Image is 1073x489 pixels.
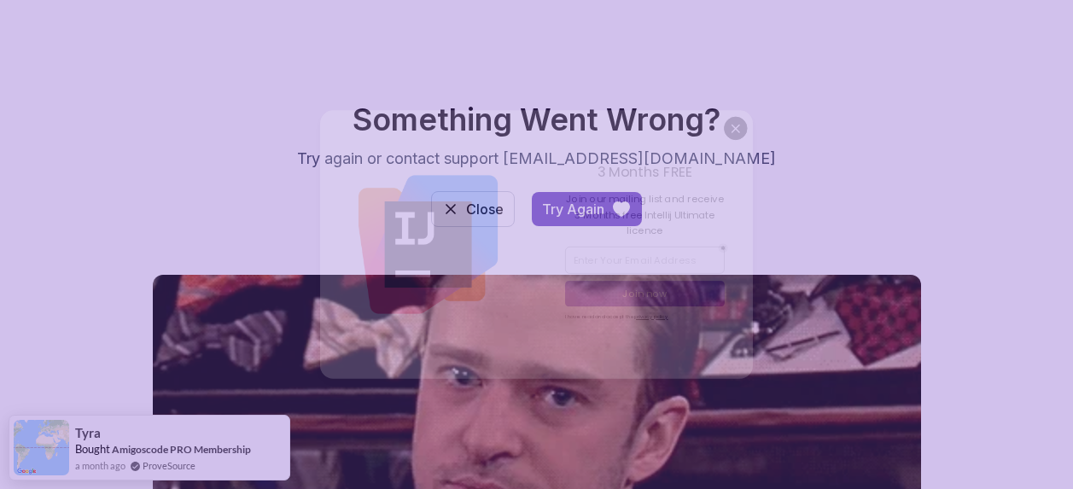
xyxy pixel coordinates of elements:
span: Tyra [75,426,101,440]
img: provesource social proof notification image [14,420,69,475]
span: a month ago [75,458,125,473]
iframe: chat widget [967,382,1073,463]
a: Amigoscode PRO Membership [112,443,251,456]
a: ProveSource [143,458,195,473]
span: Bought [75,442,110,456]
h2: Something Went Wrong? [9,102,1064,137]
p: Try again or contact support [EMAIL_ADDRESS][DOMAIN_NAME] [250,147,824,171]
